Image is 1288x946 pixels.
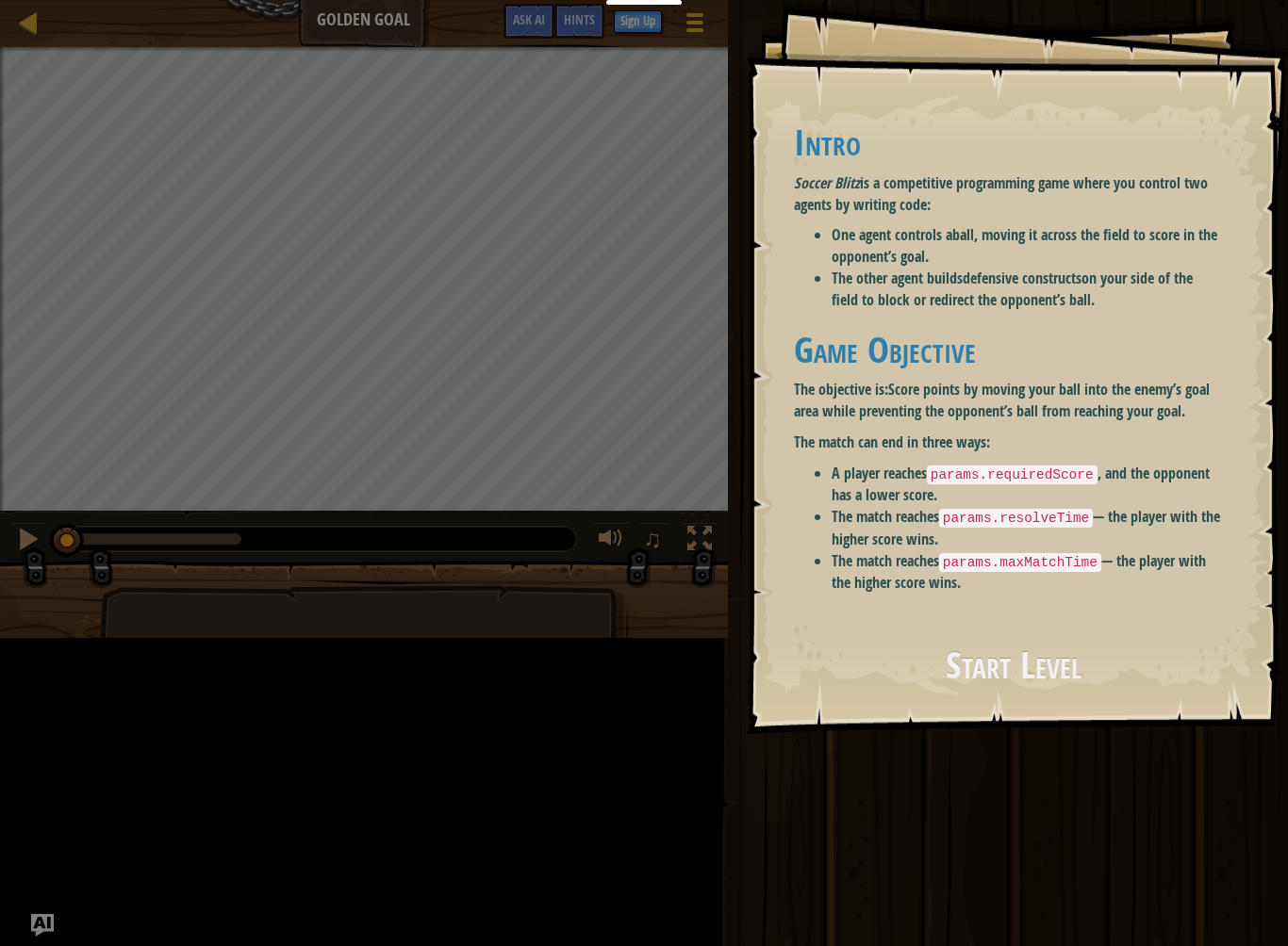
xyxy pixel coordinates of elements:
[794,330,1222,369] h1: Game Objective
[643,525,662,553] span: ♫
[794,379,1222,422] p: The objective is:
[939,553,1101,572] code: params.maxMatchTime
[794,122,1222,162] h1: Intro
[513,10,545,28] span: Ask AI
[504,4,554,39] button: Ask AI
[794,172,1222,216] p: is a competitive programming game where you control two agents by writing code:
[9,522,47,561] button: ⌘ + P: Pause
[832,550,1222,594] li: The match reaches — the player with the higher score wins.
[31,914,54,937] button: Ask AI
[794,172,860,193] em: Soccer Blitz
[832,463,1222,506] li: A player reaches , and the opponent has a lower score.
[963,268,1082,288] strong: defensive constructs
[832,268,1222,311] li: The other agent builds on your side of the field to block or redirect the opponent’s ball.
[564,10,595,28] span: Hints
[592,522,630,561] button: Adjust volume
[614,10,662,33] button: Sign Up
[794,379,1210,421] strong: Score points by moving your ball into the enemy’s goal area while preventing the opponent’s ball ...
[832,224,1222,268] li: One agent controls a , moving it across the field to score in the opponent’s goal.
[802,630,1226,705] button: Start Level
[952,224,974,245] strong: ball
[681,522,718,561] button: Toggle fullscreen
[639,522,671,561] button: ♫
[832,506,1222,549] li: The match reaches — the player with the higher score wins.
[794,432,1222,453] p: The match can end in three ways:
[927,465,1098,484] code: params.requiredScore
[939,509,1093,528] code: params.resolveTime
[671,4,718,48] button: Show game menu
